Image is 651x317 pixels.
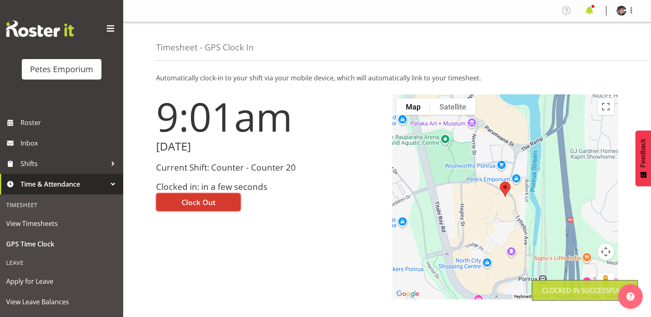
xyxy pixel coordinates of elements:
[21,137,119,149] span: Inbox
[639,139,647,167] span: Feedback
[626,292,635,301] img: help-xxl-2.png
[6,238,117,250] span: GPS Time Clock
[394,289,421,299] a: Open this area in Google Maps (opens a new window)
[2,196,121,213] div: Timesheet
[156,73,618,83] p: Automatically clock-in to your shift via your mobile device, which will automatically link to you...
[2,271,121,292] a: Apply for Leave
[156,163,382,172] h3: Current Shift: Counter - Counter 20
[514,294,550,299] button: Keyboard shortcuts
[542,285,628,295] div: Clocked in Successfully
[2,292,121,312] a: View Leave Balances
[6,296,117,308] span: View Leave Balances
[30,63,93,75] div: Petes Emporium
[396,98,430,115] button: Show street map
[156,182,382,192] h3: Clocked in: in a few seconds
[2,254,121,271] div: Leave
[6,275,117,287] span: Apply for Leave
[6,21,74,37] img: Rosterit website logo
[156,140,382,153] h2: [DATE]
[182,197,216,208] span: Clock Out
[21,178,107,190] span: Time & Attendance
[21,157,107,170] span: Shifts
[156,193,241,211] button: Clock Out
[394,289,421,299] img: Google
[156,43,254,52] h4: Timesheet - GPS Clock In
[2,213,121,234] a: View Timesheets
[156,94,382,139] h1: 9:01am
[6,217,117,230] span: View Timesheets
[21,116,119,129] span: Roster
[598,273,614,290] button: Drag Pegman onto the map to open Street View
[598,98,614,115] button: Toggle fullscreen view
[598,244,614,260] button: Map camera controls
[430,98,476,115] button: Show satellite imagery
[616,6,626,16] img: michelle-whaleb4506e5af45ffd00a26cc2b6420a9100.png
[2,234,121,254] a: GPS Time Clock
[635,130,651,186] button: Feedback - Show survey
